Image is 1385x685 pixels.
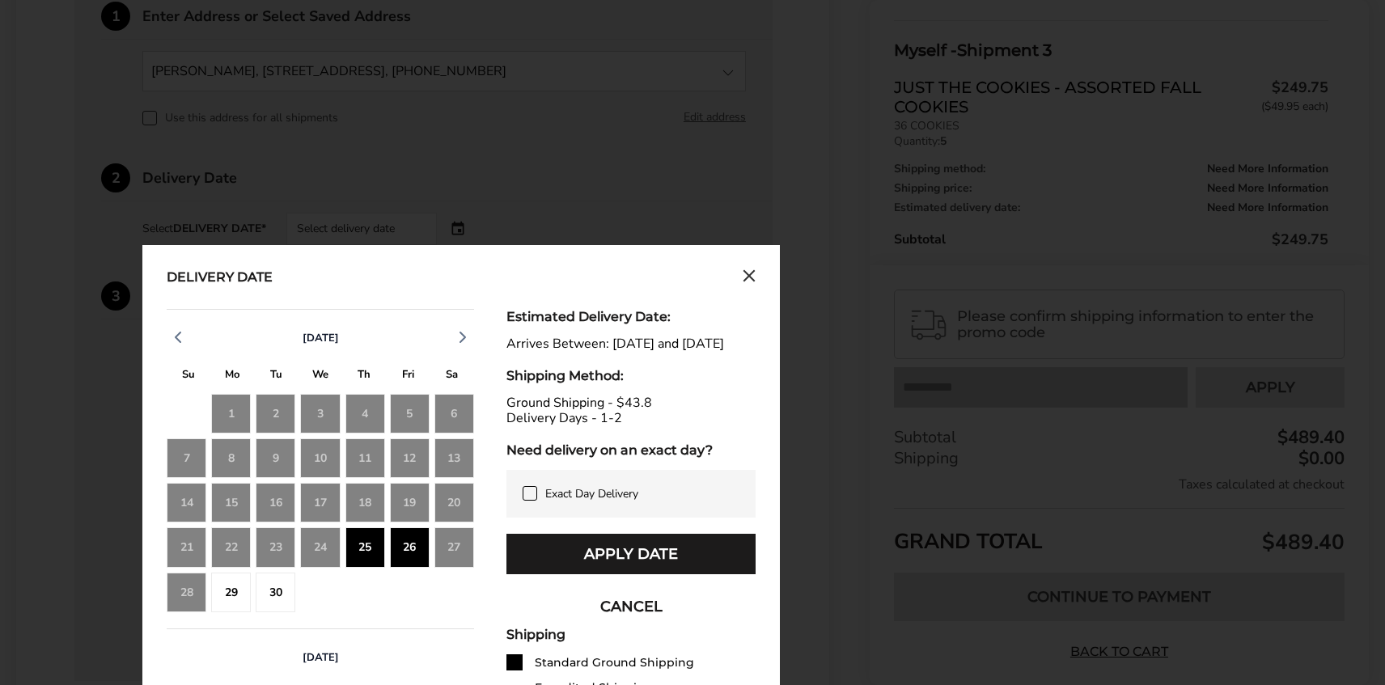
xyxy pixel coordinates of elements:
div: Delivery Date [167,269,273,287]
span: [DATE] [303,650,339,665]
div: W [299,364,342,389]
div: Shipping [506,627,756,642]
button: Close calendar [743,269,756,287]
button: Apply Date [506,534,756,574]
div: Standard Ground Shipping [535,655,694,670]
div: Shipping Method: [506,368,756,383]
div: Arrives Between: [DATE] and [DATE] [506,336,756,352]
div: Need delivery on an exact day? [506,442,756,458]
div: T [255,364,299,389]
button: [DATE] [296,650,345,665]
button: [DATE] [296,331,345,345]
div: Ground Shipping - $43.8 Delivery Days - 1-2 [506,395,756,426]
div: M [210,364,254,389]
button: CANCEL [506,586,756,627]
div: T [342,364,386,389]
span: Exact Day Delivery [545,486,638,501]
div: S [167,364,210,389]
div: F [386,364,430,389]
div: Estimated Delivery Date: [506,309,756,324]
div: S [430,364,474,389]
span: [DATE] [303,331,339,345]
